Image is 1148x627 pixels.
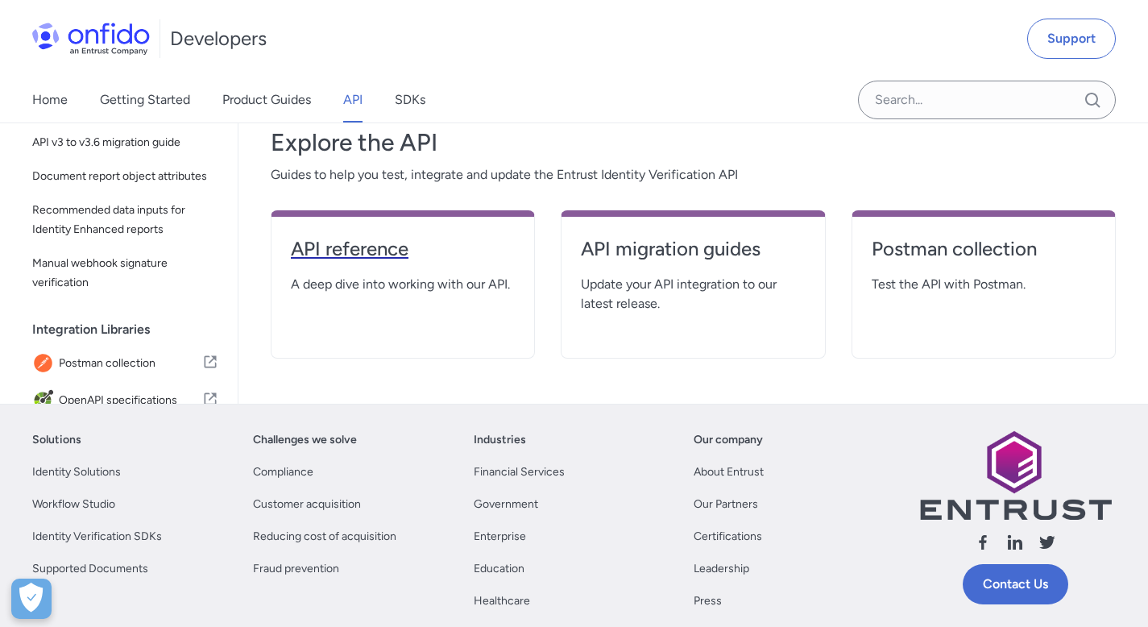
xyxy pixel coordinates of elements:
span: Test the API with Postman. [872,275,1096,294]
a: Compliance [253,463,313,482]
a: Enterprise [474,527,526,546]
span: Postman collection [59,352,202,375]
a: Leadership [694,559,749,579]
span: Document report object attributes [32,167,218,186]
div: Cookie Preferences [11,579,52,619]
span: OpenAPI specifications [59,389,202,412]
a: API migration guides [581,236,805,275]
a: Recommended data inputs for Identity Enhanced reports [26,194,225,246]
a: Our company [694,430,763,450]
img: Onfido Logo [32,23,150,55]
a: Supported Documents [32,559,148,579]
a: Reducing cost of acquisition [253,527,396,546]
svg: Follow us facebook [973,533,993,552]
a: Getting Started [100,77,190,122]
a: API [343,77,363,122]
h4: API reference [291,236,515,262]
h3: Explore the API [271,127,1116,159]
svg: Follow us X (Twitter) [1038,533,1057,552]
a: SDKs [395,77,425,122]
h4: Postman collection [872,236,1096,262]
a: Follow us linkedin [1005,533,1025,558]
a: About Entrust [694,463,764,482]
a: Follow us X (Twitter) [1038,533,1057,558]
h1: Developers [170,26,267,52]
a: Workflow Studio [32,495,115,514]
a: Identity Verification SDKs [32,527,162,546]
a: Fraud prevention [253,559,339,579]
a: Challenges we solve [253,430,357,450]
img: IconPostman collection [32,352,59,375]
a: Home [32,77,68,122]
span: Guides to help you test, integrate and update the Entrust Identity Verification API [271,165,1116,185]
a: Certifications [694,527,762,546]
h4: API migration guides [581,236,805,262]
span: Update your API integration to our latest release. [581,275,805,313]
img: IconOpenAPI specifications [32,389,59,412]
button: Open Preferences [11,579,52,619]
a: Financial Services [474,463,565,482]
a: Education [474,559,524,579]
a: IconOpenAPI specificationsOpenAPI specifications [26,383,225,418]
a: Support [1027,19,1116,59]
a: Industries [474,430,526,450]
span: Recommended data inputs for Identity Enhanced reports [32,201,218,239]
a: Government [474,495,538,514]
a: Solutions [32,430,81,450]
a: Postman collection [872,236,1096,275]
a: Customer acquisition [253,495,361,514]
a: Document report object attributes [26,160,225,193]
a: Healthcare [474,592,530,611]
a: Identity Solutions [32,463,121,482]
span: Manual webhook signature verification [32,254,218,293]
a: Product Guides [222,77,311,122]
a: Our Partners [694,495,758,514]
a: Contact Us [963,564,1068,604]
input: Onfido search input field [858,81,1116,119]
svg: Follow us linkedin [1005,533,1025,552]
a: IconPostman collectionPostman collection [26,346,225,381]
a: Press [694,592,722,611]
div: Integration Libraries [32,313,231,346]
img: Entrust logo [918,430,1112,520]
a: Follow us facebook [973,533,993,558]
a: API v3 to v3.6 migration guide [26,127,225,159]
a: API reference [291,236,515,275]
a: Manual webhook signature verification [26,247,225,299]
span: A deep dive into working with our API. [291,275,515,294]
span: API v3 to v3.6 migration guide [32,133,218,152]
